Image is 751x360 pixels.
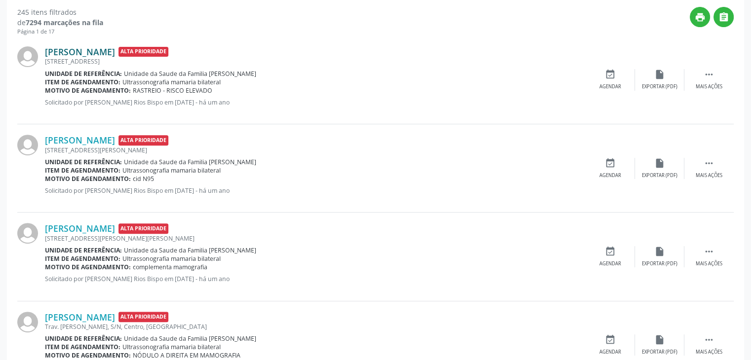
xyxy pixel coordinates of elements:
[17,135,38,155] img: img
[17,7,103,17] div: 245 itens filtrados
[133,263,207,271] span: complementa mamografia
[26,18,103,27] strong: 7294 marcações na fila
[45,263,131,271] b: Motivo de agendamento:
[45,312,115,323] a: [PERSON_NAME]
[704,158,714,169] i: 
[696,349,722,356] div: Mais ações
[122,78,221,86] span: Ultrassonografia mamaria bilateral
[45,78,120,86] b: Item de agendamento:
[45,166,120,175] b: Item de agendamento:
[599,172,621,179] div: Agendar
[605,69,616,80] i: event_available
[654,69,665,80] i: insert_drive_file
[45,223,115,234] a: [PERSON_NAME]
[17,46,38,67] img: img
[642,349,677,356] div: Exportar (PDF)
[45,334,122,343] b: Unidade de referência:
[695,12,706,23] i: print
[654,334,665,345] i: insert_drive_file
[45,158,122,166] b: Unidade de referência:
[696,260,722,267] div: Mais ações
[599,349,621,356] div: Agendar
[45,86,131,95] b: Motivo de agendamento:
[45,98,586,107] p: Solicitado por [PERSON_NAME] Rios Bispo em [DATE] - há um ano
[605,246,616,257] i: event_available
[122,343,221,351] span: Ultrassonografia mamaria bilateral
[605,334,616,345] i: event_available
[696,83,722,90] div: Mais ações
[45,234,586,243] div: [STREET_ADDRESS][PERSON_NAME][PERSON_NAME]
[45,175,131,183] b: Motivo de agendamento:
[704,69,714,80] i: 
[45,146,586,154] div: [STREET_ADDRESS][PERSON_NAME]
[654,158,665,169] i: insert_drive_file
[45,46,115,57] a: [PERSON_NAME]
[599,260,621,267] div: Agendar
[45,135,115,145] a: [PERSON_NAME]
[124,246,256,254] span: Unidade da Saude da Familia [PERSON_NAME]
[45,70,122,78] b: Unidade de referência:
[133,175,154,183] span: cid N95
[124,158,256,166] span: Unidade da Saude da Familia [PERSON_NAME]
[45,343,120,351] b: Item de agendamento:
[45,323,586,331] div: Trav. [PERSON_NAME], S/N, Centro, [GEOGRAPHIC_DATA]
[642,172,677,179] div: Exportar (PDF)
[119,47,168,57] span: Alta Prioridade
[605,158,616,169] i: event_available
[119,135,168,145] span: Alta Prioridade
[119,223,168,234] span: Alta Prioridade
[690,7,710,27] button: print
[133,86,212,95] span: RASTREIO - RISCO ELEVADO
[122,166,221,175] span: Ultrassonografia mamaria bilateral
[17,223,38,244] img: img
[642,83,677,90] div: Exportar (PDF)
[119,312,168,322] span: Alta Prioridade
[124,334,256,343] span: Unidade da Saude da Familia [PERSON_NAME]
[45,186,586,195] p: Solicitado por [PERSON_NAME] Rios Bispo em [DATE] - há um ano
[17,28,103,36] div: Página 1 de 17
[704,246,714,257] i: 
[124,70,256,78] span: Unidade da Saude da Familia [PERSON_NAME]
[133,351,240,360] span: NÓDULO A DIREITA EM MAMOGRAFIA
[713,7,734,27] button: 
[45,57,586,66] div: [STREET_ADDRESS]
[17,17,103,28] div: de
[122,254,221,263] span: Ultrassonografia mamaria bilateral
[718,12,729,23] i: 
[17,312,38,332] img: img
[45,254,120,263] b: Item de agendamento:
[696,172,722,179] div: Mais ações
[45,275,586,283] p: Solicitado por [PERSON_NAME] Rios Bispo em [DATE] - há um ano
[45,351,131,360] b: Motivo de agendamento:
[642,260,677,267] div: Exportar (PDF)
[45,246,122,254] b: Unidade de referência:
[704,334,714,345] i: 
[599,83,621,90] div: Agendar
[654,246,665,257] i: insert_drive_file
